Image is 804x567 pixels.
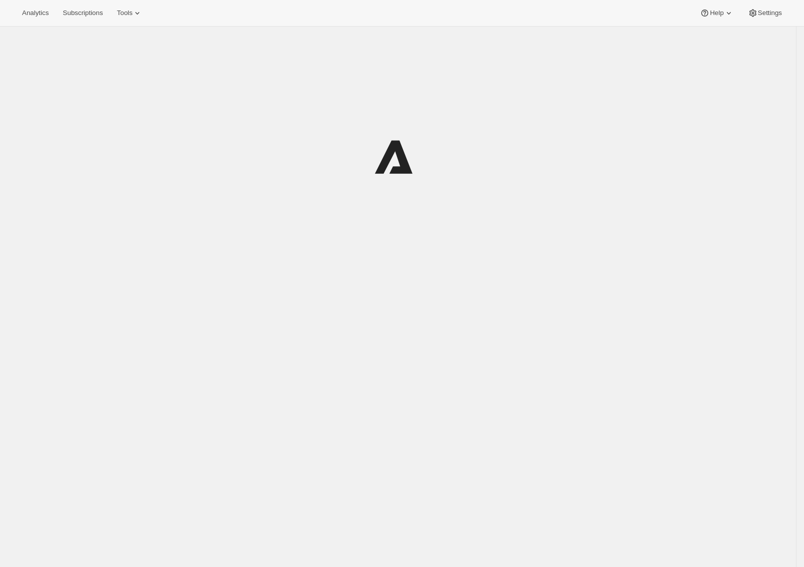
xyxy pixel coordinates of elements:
span: Help [710,9,723,17]
button: Tools [111,6,148,20]
button: Help [694,6,739,20]
button: Settings [742,6,788,20]
span: Settings [758,9,782,17]
button: Analytics [16,6,55,20]
span: Analytics [22,9,49,17]
button: Subscriptions [57,6,109,20]
span: Tools [117,9,132,17]
span: Subscriptions [63,9,103,17]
